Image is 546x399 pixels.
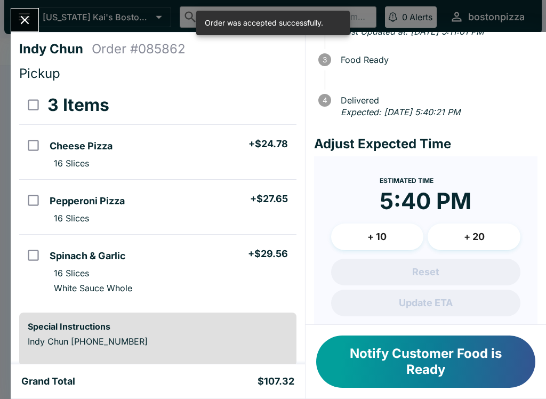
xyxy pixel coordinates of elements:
h5: Spinach & Garlic [50,250,126,262]
p: 16 Slices [54,268,89,278]
span: Food Ready [335,55,537,65]
p: White Sauce Whole [54,283,132,293]
span: Pickup [19,66,60,81]
p: Indy Chun [PHONE_NUMBER] [28,336,288,347]
h4: Order # 085862 [92,41,186,57]
button: Close [11,9,38,31]
span: Delivered [335,95,537,105]
text: 3 [323,55,327,64]
h3: 3 Items [47,94,109,116]
h5: + $24.78 [248,138,288,150]
button: Notify Customer Food is Ready [316,336,535,388]
h5: Cheese Pizza [50,140,113,153]
em: Last Updated at: [DATE] 5:11:01 PM [341,26,484,37]
p: 16 Slices [54,158,89,169]
text: 4 [322,96,327,105]
button: + 20 [428,224,520,250]
time: 5:40 PM [380,187,471,215]
h5: + $29.56 [248,248,288,260]
em: Expected: [DATE] 5:40:21 PM [341,107,460,117]
h5: Grand Total [21,375,75,388]
h6: Special Instructions [28,321,288,332]
table: orders table [19,86,296,304]
div: Order was accepted successfully. [205,14,323,32]
button: + 10 [331,224,424,250]
h4: Indy Chun [19,41,92,57]
p: 16 Slices [54,213,89,224]
h4: Adjust Expected Time [314,136,537,152]
h5: + $27.65 [250,193,288,205]
span: Estimated Time [380,177,433,185]
h5: Pepperoni Pizza [50,195,125,208]
h5: $107.32 [258,375,294,388]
